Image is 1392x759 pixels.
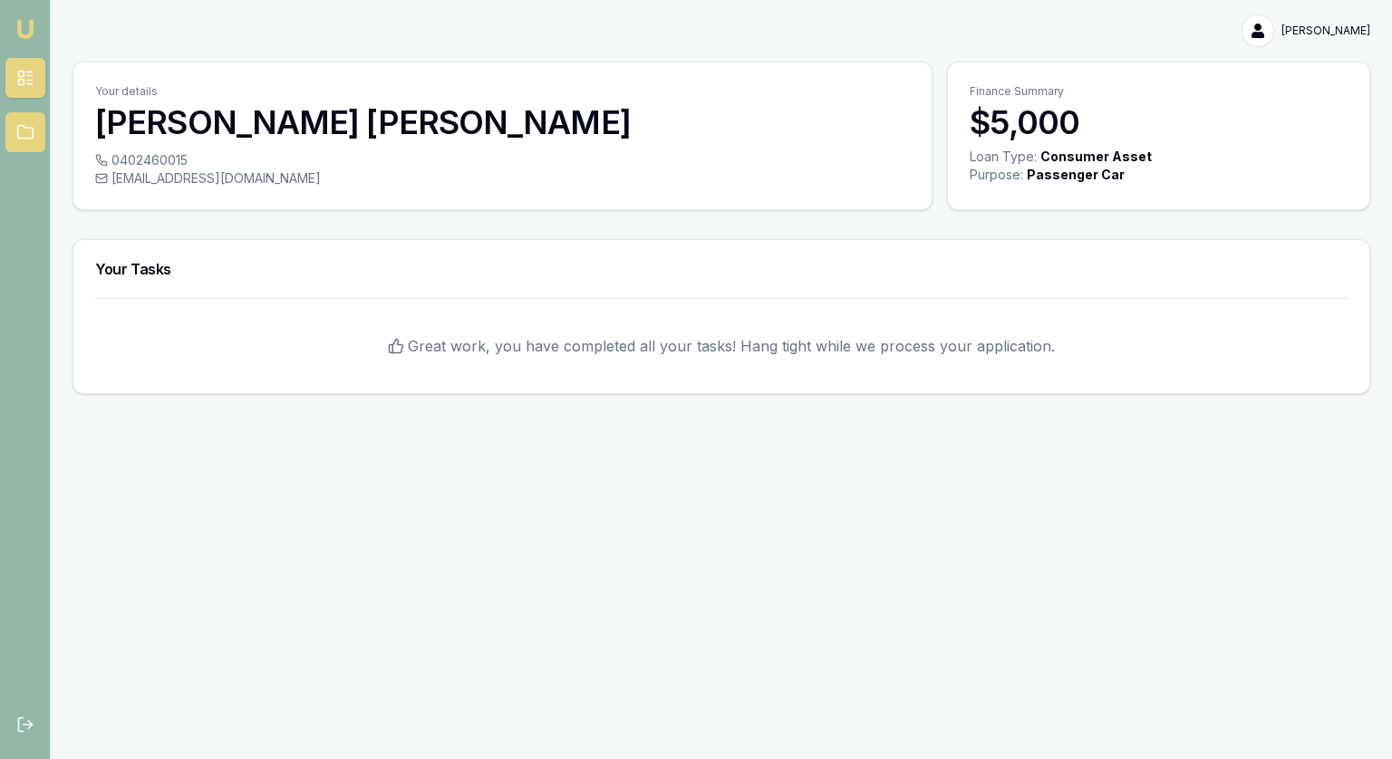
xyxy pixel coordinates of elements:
span: [PERSON_NAME] [1281,24,1370,38]
img: emu-icon-u.png [14,18,36,40]
p: Finance Summary [970,84,1348,99]
span: Great work, you have completed all your tasks! Hang tight while we process your application. [408,335,1055,357]
h3: $5,000 [970,104,1348,140]
h3: [PERSON_NAME] [PERSON_NAME] [95,104,910,140]
div: Consumer Asset [1040,148,1152,166]
div: Passenger Car [1027,166,1125,184]
span: 0402460015 [111,151,188,169]
span: [EMAIL_ADDRESS][DOMAIN_NAME] [111,169,321,187]
div: Loan Type: [970,148,1037,166]
h3: Your Tasks [95,262,1348,276]
div: Purpose: [970,166,1023,184]
p: Your details [95,84,910,99]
